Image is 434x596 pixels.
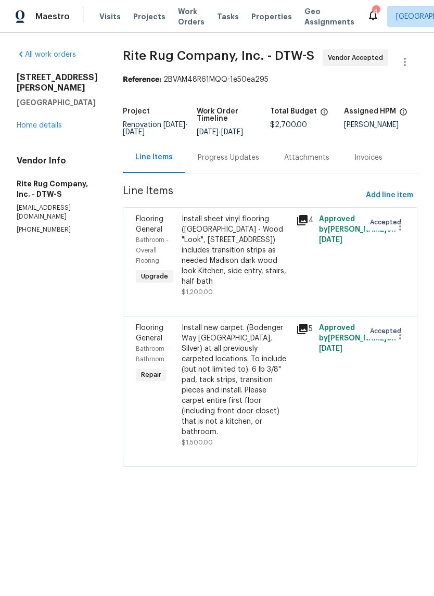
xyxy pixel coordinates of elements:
span: Bathroom - Overall Flooring [136,237,169,264]
div: Attachments [284,153,329,163]
span: Renovation [123,121,188,136]
span: Approved by [PERSON_NAME] on [319,215,396,244]
div: 4 [296,214,313,226]
span: The total cost of line items that have been proposed by Opendoor. This sum includes line items th... [320,108,328,121]
h5: Rite Rug Company, Inc. - DTW-S [17,179,98,199]
p: [EMAIL_ADDRESS][DOMAIN_NAME] [17,204,98,221]
span: Line Items [123,186,362,205]
span: Tasks [217,13,239,20]
h5: Project [123,108,150,115]
div: 5 [296,323,313,335]
span: Visits [99,11,121,22]
div: Install new carpet. (Bodenger Way [GEOGRAPHIC_DATA], Silver) at all previously carpeted locations... [182,323,290,437]
span: $2,700.00 [270,121,307,129]
b: Reference: [123,76,161,83]
button: Add line item [362,186,417,205]
span: [DATE] [319,345,342,352]
span: Approved by [PERSON_NAME] on [319,324,396,352]
div: Progress Updates [198,153,259,163]
span: $1,500.00 [182,439,213,446]
h4: Vendor Info [17,156,98,166]
span: Accepted [370,326,405,336]
span: Projects [133,11,165,22]
span: Vendor Accepted [328,53,387,63]
span: $1,200.00 [182,289,213,295]
a: All work orders [17,51,76,58]
h5: Total Budget [270,108,317,115]
div: 4 [372,6,379,17]
div: Line Items [135,152,173,162]
h5: Assigned HPM [344,108,396,115]
span: [DATE] [197,129,219,136]
span: Flooring General [136,324,163,342]
span: Maestro [35,11,70,22]
span: [DATE] [163,121,185,129]
a: Home details [17,122,62,129]
span: Properties [251,11,292,22]
span: [DATE] [319,236,342,244]
span: - [197,129,243,136]
span: Accepted [370,217,405,227]
h5: Work Order Timeline [197,108,271,122]
h5: [GEOGRAPHIC_DATA] [17,97,98,108]
span: Rite Rug Company, Inc. - DTW-S [123,49,314,62]
div: Install sheet vinyl flooring ([GEOGRAPHIC_DATA] - Wood "Look", [STREET_ADDRESS]) includes transit... [182,214,290,287]
p: [PHONE_NUMBER] [17,225,98,234]
div: 2BVAM48R61MQQ-1e50ea295 [123,74,417,85]
div: [PERSON_NAME] [344,121,418,129]
span: Geo Assignments [304,6,354,27]
div: Invoices [354,153,382,163]
span: - [123,121,188,136]
span: Upgrade [137,271,172,282]
span: Repair [137,370,165,380]
span: Add line item [366,189,413,202]
span: The hpm assigned to this work order. [399,108,407,121]
span: Bathroom - Bathroom [136,346,169,362]
span: [DATE] [221,129,243,136]
h2: [STREET_ADDRESS][PERSON_NAME] [17,72,98,93]
span: Flooring General [136,215,163,233]
span: [DATE] [123,129,145,136]
span: Work Orders [178,6,205,27]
